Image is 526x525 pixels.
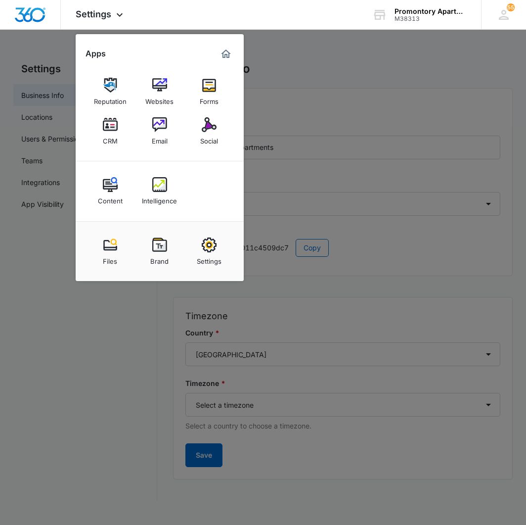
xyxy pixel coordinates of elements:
[507,3,515,11] div: notifications count
[394,15,467,22] div: account id
[142,192,177,205] div: Intelligence
[98,192,123,205] div: Content
[145,93,174,105] div: Websites
[197,252,221,265] div: Settings
[141,233,178,270] a: Brand
[394,7,467,15] div: account name
[91,172,129,210] a: Content
[141,172,178,210] a: Intelligence
[218,46,234,62] a: Marketing 360® Dashboard
[91,73,129,110] a: Reputation
[507,3,515,11] span: 55
[190,112,228,150] a: Social
[190,73,228,110] a: Forms
[91,233,129,270] a: Files
[76,9,111,19] span: Settings
[103,132,118,145] div: CRM
[141,73,178,110] a: Websites
[200,132,218,145] div: Social
[152,132,168,145] div: Email
[91,112,129,150] a: CRM
[86,49,106,58] h2: Apps
[103,252,117,265] div: Files
[94,93,127,105] div: Reputation
[200,93,219,105] div: Forms
[141,112,178,150] a: Email
[150,252,169,265] div: Brand
[190,233,228,270] a: Settings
